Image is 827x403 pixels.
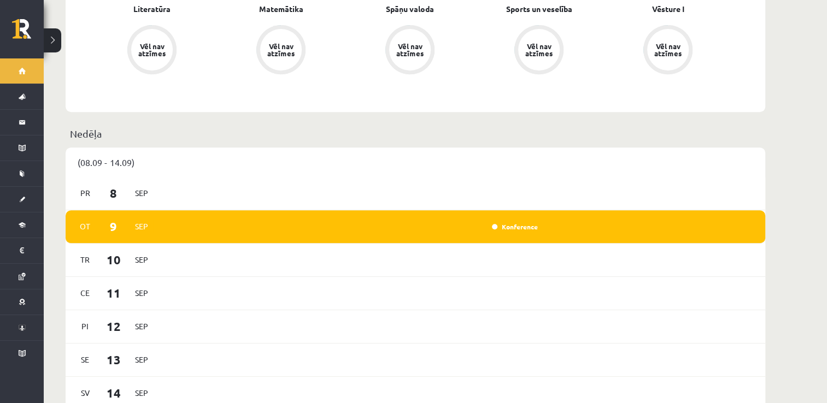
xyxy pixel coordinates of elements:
[506,3,572,15] a: Sports un veselība
[74,251,97,268] span: Tr
[652,3,684,15] a: Vēsture I
[74,218,97,235] span: Ot
[345,25,474,76] a: Vēl nav atzīmes
[74,318,97,335] span: Pi
[97,351,131,369] span: 13
[97,284,131,302] span: 11
[74,285,97,301] span: Ce
[97,317,131,335] span: 12
[524,43,554,57] div: Vēl nav atzīmes
[216,25,345,76] a: Vēl nav atzīmes
[97,217,131,235] span: 9
[133,3,171,15] a: Literatūra
[97,384,131,402] span: 14
[74,384,97,401] span: Sv
[474,25,603,76] a: Vēl nav atzīmes
[130,218,153,235] span: Sep
[492,222,538,231] a: Konference
[130,351,153,368] span: Sep
[12,19,44,46] a: Rīgas 1. Tālmācības vidusskola
[130,384,153,401] span: Sep
[130,318,153,335] span: Sep
[87,25,216,76] a: Vēl nav atzīmes
[97,184,131,202] span: 8
[70,126,761,141] p: Nedēļa
[130,285,153,301] span: Sep
[386,3,434,15] a: Spāņu valoda
[130,185,153,201] span: Sep
[130,251,153,268] span: Sep
[603,25,732,76] a: Vēl nav atzīmes
[259,3,303,15] a: Matemātika
[97,251,131,269] span: 10
[74,185,97,201] span: Pr
[653,43,683,57] div: Vēl nav atzīmes
[66,147,765,177] div: (08.09 - 14.09)
[74,351,97,368] span: Se
[395,43,425,57] div: Vēl nav atzīmes
[266,43,296,57] div: Vēl nav atzīmes
[137,43,167,57] div: Vēl nav atzīmes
